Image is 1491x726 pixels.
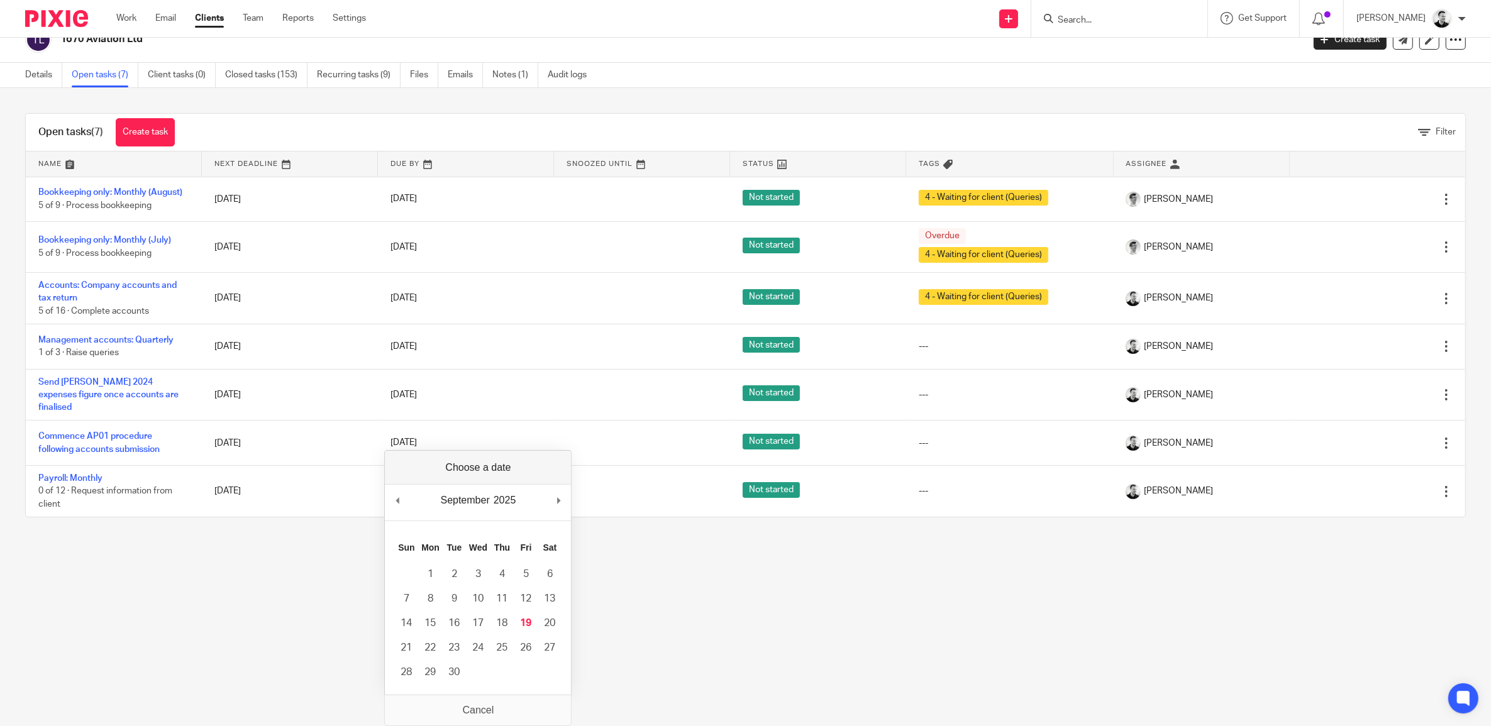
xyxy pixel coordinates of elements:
a: Create task [1314,30,1387,50]
span: Not started [743,482,800,498]
td: [DATE] [202,221,378,272]
div: --- [919,388,1100,401]
td: [DATE] [202,421,378,465]
h1: Open tasks [38,126,103,139]
button: 30 [442,660,466,685]
button: 22 [418,635,442,660]
a: Bookkeeping only: Monthly (July) [38,236,171,245]
input: Search [1056,15,1170,26]
span: Get Support [1238,14,1287,23]
img: svg%3E [25,26,52,53]
span: Overdue [919,228,966,244]
td: [DATE] [202,369,378,421]
button: 21 [394,635,418,660]
button: 3 [466,562,490,586]
p: [PERSON_NAME] [1356,12,1426,25]
span: 5 of 9 · Process bookkeeping [38,249,152,258]
span: 4 - Waiting for client (Queries) [919,289,1048,305]
span: [DATE] [391,243,417,251]
h2: To70 Aviation Ltd [61,33,1048,46]
span: 5 of 16 · Complete accounts [38,307,149,316]
img: Pixie [25,10,88,27]
img: Dave_2025.jpg [1126,436,1141,451]
button: 20 [538,611,562,635]
button: 26 [514,635,538,660]
span: Filter [1436,128,1456,136]
img: Dave_2025.jpg [1126,291,1141,306]
a: Email [155,12,176,25]
span: [PERSON_NAME] [1144,485,1213,497]
a: Work [116,12,136,25]
span: Not started [743,190,800,206]
span: [PERSON_NAME] [1144,241,1213,253]
img: Adam_2025.jpg [1126,192,1141,207]
img: Dave_2025.jpg [1126,339,1141,354]
a: Send [PERSON_NAME] 2024 expenses figure once accounts are finalised [38,378,179,412]
td: [DATE] [202,272,378,324]
a: Accounts: Company accounts and tax return [38,281,177,302]
a: Payroll: Monthly [38,474,103,483]
span: (7) [91,127,103,137]
button: 2 [442,562,466,586]
span: [DATE] [391,195,417,204]
span: [DATE] [391,294,417,302]
button: 11 [490,586,514,611]
button: 25 [490,635,514,660]
a: Open tasks (7) [72,63,138,87]
button: 13 [538,586,562,611]
span: Not started [743,385,800,401]
button: 23 [442,635,466,660]
a: Team [243,12,263,25]
a: Audit logs [548,63,596,87]
span: 1 of 3 · Raise queries [38,348,119,357]
img: Dave_2025.jpg [1126,484,1141,499]
button: 6 [538,562,562,586]
button: 1 [418,562,442,586]
span: Status [743,160,774,167]
button: Previous Month [391,491,404,510]
td: [DATE] [202,177,378,221]
a: Bookkeeping only: Monthly (August) [38,188,182,197]
span: 0 of 12 · Request information from client [38,487,172,509]
span: [PERSON_NAME] [1144,437,1213,449]
div: 2025 [492,491,518,510]
button: 15 [418,611,442,635]
button: 24 [466,635,490,660]
button: 7 [394,586,418,611]
button: 18 [490,611,514,635]
button: 8 [418,586,442,611]
div: September [439,491,492,510]
td: [DATE] [202,324,378,369]
a: Client tasks (0) [148,63,216,87]
abbr: Saturday [543,542,557,553]
button: 5 [514,562,538,586]
span: [PERSON_NAME] [1144,193,1213,206]
a: Create task [116,118,175,146]
a: Files [410,63,438,87]
span: [PERSON_NAME] [1144,340,1213,353]
button: 10 [466,586,490,611]
a: Emails [448,63,483,87]
div: --- [919,437,1100,449]
button: 19 [514,611,538,635]
a: Details [25,63,62,87]
span: [DATE] [391,390,417,399]
button: Next Month [552,491,565,510]
a: Clients [195,12,224,25]
div: --- [919,485,1100,497]
a: Reports [282,12,314,25]
span: [DATE] [391,342,417,351]
img: Adam_2025.jpg [1126,239,1141,255]
a: Commence AP01 procedure following accounts submission [38,432,160,453]
button: 17 [466,611,490,635]
abbr: Thursday [494,542,510,553]
a: Management accounts: Quarterly [38,336,174,344]
button: 28 [394,660,418,685]
span: [PERSON_NAME] [1144,388,1213,401]
button: 27 [538,635,562,660]
span: Not started [743,434,800,449]
span: 4 - Waiting for client (Queries) [919,190,1048,206]
td: [DATE] [202,465,378,517]
abbr: Sunday [398,542,414,553]
button: 12 [514,586,538,611]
